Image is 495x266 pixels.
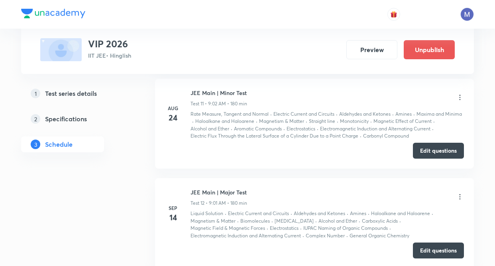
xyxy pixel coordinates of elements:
p: Magnetism & Matter [191,217,236,225]
h4: 14 [165,212,181,223]
p: Complex Number [306,232,345,239]
div: · [368,210,369,217]
p: 3 [31,140,40,149]
div: · [359,217,360,225]
div: · [337,118,338,125]
img: avatar [390,11,397,18]
a: Company Logo [21,9,85,20]
h5: Specifications [45,114,87,124]
div: · [271,217,273,225]
button: Edit questions [413,243,464,258]
p: Biomolecules [240,217,270,225]
div: · [237,217,239,225]
h6: Aug [165,105,181,112]
p: Electric Flux Through the Lateral Surface of a Cylinder Due to a Point Charge [191,132,358,140]
div: · [347,210,348,217]
p: Haloalkane and Haloarene [371,210,430,217]
p: Electrostatics [270,225,299,232]
p: IIT JEE • Hinglish [88,51,131,60]
p: Haloalkane and Haloarene [195,118,254,125]
button: Unpublish [404,40,455,59]
div: · [346,232,348,239]
div: · [270,111,272,118]
p: Carboxylic Acids [362,217,398,225]
div: · [300,225,302,232]
p: Alcohol and Ether [318,217,357,225]
h5: Schedule [45,140,73,149]
img: fallback-thumbnail.png [40,38,82,61]
p: 2 [31,114,40,124]
div: · [283,125,285,132]
div: · [413,111,415,118]
div: · [291,210,292,217]
p: Electromagnetic Induction and Alternating Current [191,232,301,239]
p: Amines [350,210,366,217]
p: Aromatic Compounds [234,125,282,132]
h6: Sep [165,204,181,212]
div: · [302,232,304,239]
p: Monotonicity [340,118,369,125]
p: 1 [31,89,40,98]
h5: Test series details [45,89,97,98]
button: avatar [387,8,400,21]
a: 2Specifications [21,111,130,127]
p: Electromagnetic Induction and Alternating Current [320,125,430,132]
div: · [231,125,232,132]
p: Rate Measure, Tangent and Normal [191,111,269,118]
div: · [225,210,226,217]
div: · [267,225,268,232]
p: Maxima and Minima [416,111,462,118]
p: Magnetism & Matter [259,118,304,125]
a: 1Test series details [21,85,130,101]
div: · [392,111,394,118]
h4: 24 [165,112,181,124]
p: Alcohol and Ether [191,125,229,132]
button: Edit questions [413,143,464,159]
p: Electric Current and Circuits [228,210,289,217]
div: · [433,118,435,125]
p: Electrostatics [287,125,315,132]
p: Test 11 • 9:02 AM • 180 min [191,100,247,107]
p: Straight line [309,118,335,125]
p: General Organic Chemistry [350,232,409,239]
div: · [370,118,372,125]
h3: VIP 2026 [88,38,131,50]
div: · [256,118,257,125]
p: Amines [395,111,412,118]
p: Aldehydes and Ketones [339,111,391,118]
img: Mangilal Choudhary [460,8,474,21]
h6: JEE Main | Minor Test [191,89,247,97]
p: Test 12 • 9:01 AM • 180 min [191,200,247,207]
div: · [360,132,361,140]
h6: JEE Main | Major Test [191,188,247,196]
div: · [432,210,433,217]
div: · [192,118,194,125]
p: Liquid Solution [191,210,223,217]
div: · [315,217,317,225]
p: Magnetic Field & Magnetic Forces [191,225,265,232]
p: Electric Current and Circuits [273,111,334,118]
div: · [399,217,401,225]
div: · [389,225,391,232]
p: IUPAC Naming of Organic Compounds [303,225,388,232]
p: Carbonyl Compound [363,132,409,140]
p: Magnetic Effect of Current [373,118,432,125]
p: [MEDICAL_DATA] [275,217,314,225]
div: · [306,118,307,125]
button: Preview [346,40,397,59]
div: · [317,125,318,132]
div: · [432,125,434,132]
img: Company Logo [21,9,85,18]
p: Aldehydes and Ketones [294,210,345,217]
div: · [336,111,338,118]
